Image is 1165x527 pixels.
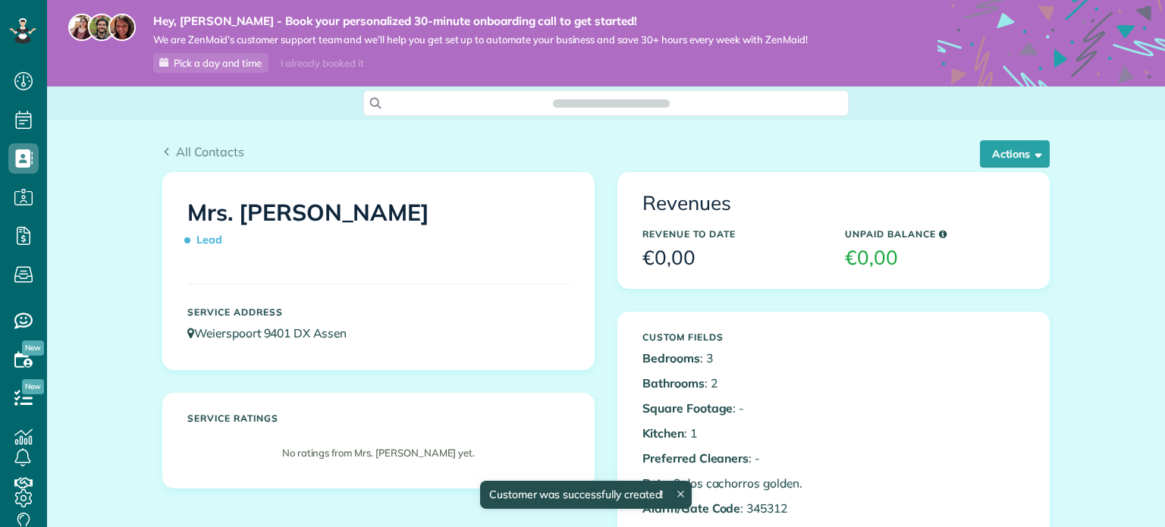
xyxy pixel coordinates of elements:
button: Actions [980,140,1050,168]
h3: Revenues [642,193,1025,215]
a: Weierspoort 9401 DX Assen [187,325,361,340]
span: New [22,379,44,394]
span: Search ZenMaid… [568,96,654,111]
b: Preferred Cleaners [642,450,749,466]
p: : 1 [642,425,822,442]
img: maria-72a9807cf96188c08ef61303f053569d2e2a8a1cde33d635c8a3ac13582a053d.jpg [68,14,96,41]
strong: Hey, [PERSON_NAME] - Book your personalized 30-minute onboarding call to get started! [153,14,808,29]
h5: Custom Fields [642,332,822,342]
h5: Unpaid Balance [845,229,1025,239]
b: Pets [642,475,667,491]
p: No ratings from Mrs. [PERSON_NAME] yet. [195,446,562,460]
a: All Contacts [162,143,244,161]
img: michelle-19f622bdf1676172e81f8f8fba1fb50e276960ebfe0243fe18214015130c80e4.jpg [108,14,136,41]
p: : 2 [642,375,822,392]
h5: Revenue to Date [642,229,822,239]
b: Kitchen [642,425,684,441]
h3: €0,00 [642,247,822,269]
a: Pick a day and time [153,53,268,73]
p: : - [642,400,822,417]
div: I already booked it [272,54,372,73]
span: Lead [187,227,228,253]
b: Bathrooms [642,375,705,391]
span: All Contacts [176,144,244,159]
h5: Service Address [187,307,570,317]
p: : 3 [642,350,822,367]
div: Customer was successfully created! [480,481,692,509]
p: : 345312 [642,500,822,517]
h1: Mrs. [PERSON_NAME] [187,200,570,253]
img: jorge-587dff0eeaa6aab1f244e6dc62b8924c3b6ad411094392a53c71c6c4a576187d.jpg [88,14,115,41]
h5: Service ratings [187,413,570,423]
p: : - [642,450,822,467]
b: Alarm/Gate Code [642,500,740,516]
span: New [22,340,44,356]
span: Pick a day and time [174,57,262,69]
h3: €0,00 [845,247,1025,269]
b: Bedrooms [642,350,700,365]
span: We are ZenMaid’s customer support team and we’ll help you get set up to automate your business an... [153,33,808,46]
b: Square Footage [642,400,733,416]
p: : 2 dos cachorros golden. [642,475,822,492]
